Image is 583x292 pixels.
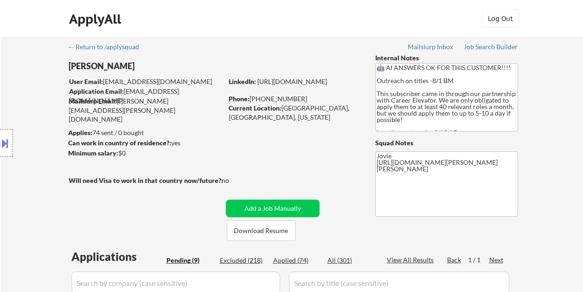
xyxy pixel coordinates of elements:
div: Applications [71,251,163,262]
div: Mailslurp Inbox [408,44,454,50]
div: Pending (9) [167,256,213,265]
strong: Phone: [229,95,250,103]
div: Back [447,255,462,265]
a: ← Return to /applysquad [68,43,148,52]
div: ApplyAll [69,11,124,27]
a: [URL][DOMAIN_NAME] [257,78,327,85]
a: Job Search Builder [464,43,518,52]
div: Excluded (218) [220,256,266,265]
button: Add a Job Manually [226,200,320,217]
div: Internal Notes [375,53,518,63]
div: Applied (74) [273,256,320,265]
div: View All Results [387,255,436,265]
div: Job Search Builder [464,44,518,50]
button: Download Resume [227,220,295,241]
div: [GEOGRAPHIC_DATA], [GEOGRAPHIC_DATA], [US_STATE] [229,104,360,122]
div: Next [489,255,504,265]
div: [PHONE_NUMBER] [229,94,360,104]
strong: LinkedIn: [229,78,256,85]
div: no [222,176,248,185]
div: 1 / 1 [468,255,489,265]
a: Mailslurp Inbox [408,43,454,52]
strong: Current Location: [229,104,282,112]
div: Squad Notes [375,138,518,148]
div: All (301) [327,256,374,265]
button: Log Out [482,9,519,28]
div: ← Return to /applysquad [68,44,148,50]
